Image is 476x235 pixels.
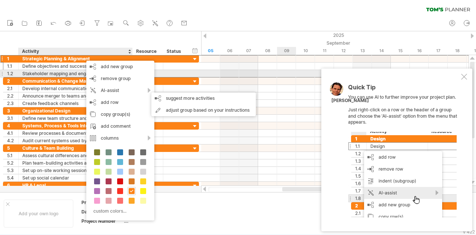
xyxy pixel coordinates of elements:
div: Set up social calendar [22,174,129,181]
div: v 422 [463,229,475,235]
div: Thursday, 18 September 2025 [448,47,467,55]
div: Set up on-site working sessions [22,167,129,174]
div: Saturday, 6 September 2025 [220,47,239,55]
div: 4 [7,122,18,129]
div: HR & Legal [22,182,129,189]
div: add new group [86,61,154,73]
div: Wednesday, 10 September 2025 [296,47,315,55]
div: Date: [81,209,122,215]
div: Tuesday, 9 September 2025 [277,47,296,55]
div: You can use AI to further improve your project plan. Just right-click on a row or the header of a... [348,84,460,217]
div: add comment [86,120,154,132]
span: remove group [101,76,131,81]
div: 6 [7,182,18,189]
div: columns [86,132,154,144]
div: Stakeholder mapping and engagement plan [22,70,129,77]
div: 4.1 [7,130,18,137]
div: Monday, 8 September 2025 [258,47,277,55]
div: 5.1 [7,152,18,159]
div: 3.1 [7,115,18,122]
div: 5.4 [7,174,18,181]
div: 5.3 [7,167,18,174]
div: Friday, 12 September 2025 [334,47,353,55]
div: .... [124,218,186,224]
div: 5 [7,145,18,152]
div: 1.1 [7,63,18,70]
div: [PERSON_NAME] [331,98,369,104]
div: add row [86,96,154,108]
div: 3 [7,107,18,114]
div: Systems, Process & Tools Integration [22,122,129,129]
div: Develop internal communication mechanisms [22,85,129,92]
div: Define new team structure and roles [22,115,129,122]
div: Tuesday, 16 September 2025 [410,47,429,55]
div: AI-assist [86,85,154,96]
div: Review processes & documentation [22,130,129,137]
div: Sunday, 7 September 2025 [239,47,258,55]
div: Strategic Planning & Alignment [22,55,129,62]
div: adjust group based on your instructions [151,104,256,116]
div: Project Number [81,218,122,224]
div: 5.2 [7,159,18,166]
div: Quick Tip [348,84,460,94]
div: Define objectives and success criteria [22,63,129,70]
div: 4.2 [7,137,18,144]
div: Status [167,48,183,55]
div: Project: [81,199,122,206]
div: Assess cultural differences and strengths [22,152,129,159]
div: 2.3 [7,100,18,107]
div: Plan team-building activities and integration workshops [22,159,129,166]
div: Organizational Design [22,107,129,114]
div: copy group(s) [86,108,154,120]
div: Activity [22,48,128,55]
div: Add your own logo [4,200,73,228]
div: Culture & Team Building [22,145,129,152]
div: 1 [7,55,18,62]
div: Saturday, 13 September 2025 [353,47,372,55]
div: 2.1 [7,85,18,92]
div: Audit current systems used by both teams [22,137,129,144]
div: 2 [7,77,18,85]
div: Resource [136,48,159,55]
div: 1.2 [7,70,18,77]
div: Thursday, 11 September 2025 [315,47,334,55]
div: Friday, 5 September 2025 [201,47,220,55]
div: Monday, 15 September 2025 [391,47,410,55]
div: Create feedback channels [22,100,129,107]
div: 2.2 [7,92,18,99]
div: custom colors... [90,206,148,216]
div: Communication & Change Management [22,77,129,85]
div: Sunday, 14 September 2025 [372,47,391,55]
div: suggest more activities [151,92,256,104]
div: Announce merger to teams and stakeholders [22,92,129,99]
div: Wednesday, 17 September 2025 [429,47,448,55]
